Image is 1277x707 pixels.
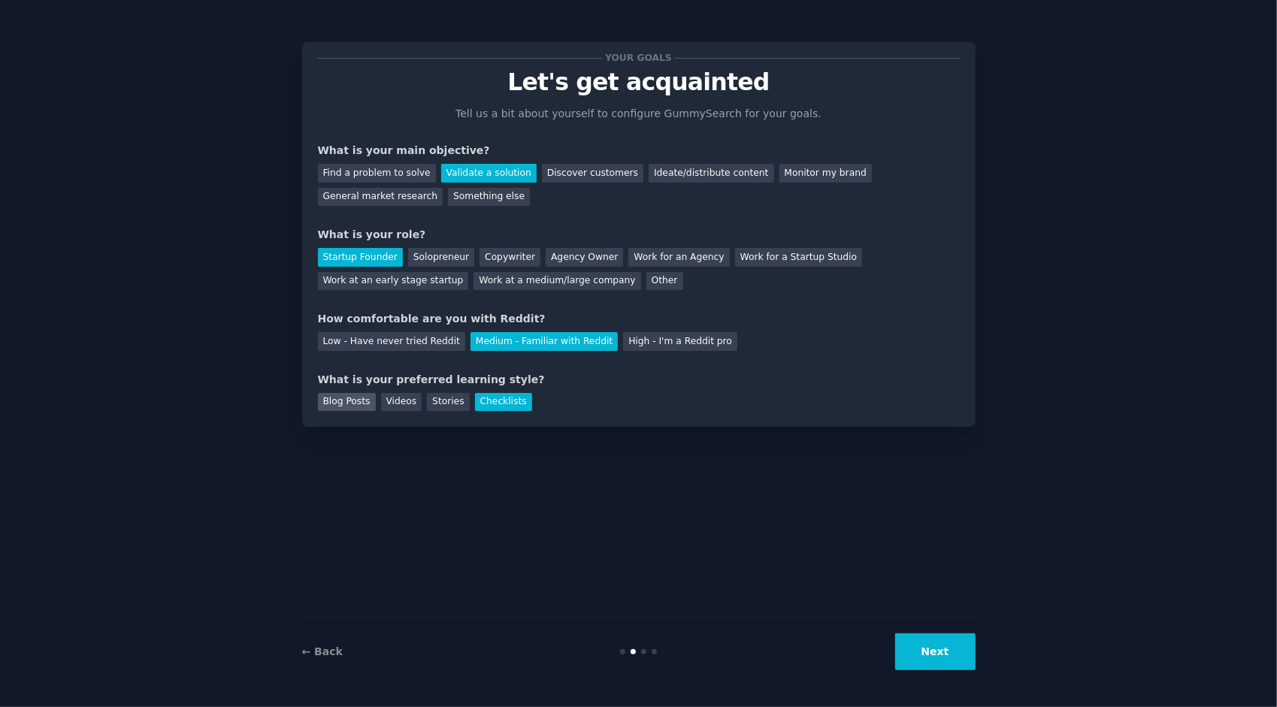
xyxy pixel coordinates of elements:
[318,164,436,183] div: Find a problem to solve
[542,164,643,183] div: Discover customers
[318,311,960,327] div: How comfortable are you with Reddit?
[480,248,540,267] div: Copywriter
[895,633,976,670] button: Next
[318,393,376,412] div: Blog Posts
[546,248,623,267] div: Agency Owner
[318,248,403,267] div: Startup Founder
[474,272,640,291] div: Work at a medium/large company
[735,248,862,267] div: Work for a Startup Studio
[302,645,343,657] a: ← Back
[381,393,422,412] div: Videos
[628,248,729,267] div: Work for an Agency
[318,143,960,159] div: What is your main objective?
[449,106,828,122] p: Tell us a bit about yourself to configure GummySearch for your goals.
[646,272,683,291] div: Other
[649,164,773,183] div: Ideate/distribute content
[318,188,443,207] div: General market research
[318,372,960,388] div: What is your preferred learning style?
[603,50,675,66] span: Your goals
[427,393,469,412] div: Stories
[448,188,530,207] div: Something else
[623,332,737,351] div: High - I'm a Reddit pro
[318,272,469,291] div: Work at an early stage startup
[318,69,960,95] p: Let's get acquainted
[318,332,465,351] div: Low - Have never tried Reddit
[471,332,618,351] div: Medium - Familiar with Reddit
[318,227,960,243] div: What is your role?
[779,164,872,183] div: Monitor my brand
[475,393,532,412] div: Checklists
[441,164,537,183] div: Validate a solution
[408,248,474,267] div: Solopreneur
